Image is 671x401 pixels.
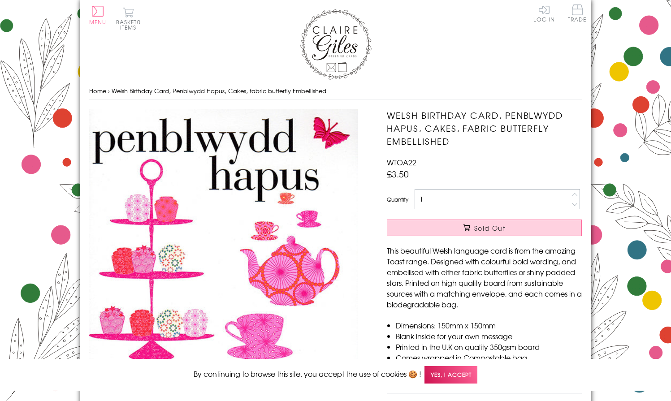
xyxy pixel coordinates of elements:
img: Claire Giles Greetings Cards [300,9,372,80]
a: Trade [568,4,587,24]
a: Home [89,86,106,95]
span: › [108,86,110,95]
a: Log In [533,4,555,22]
p: This beautiful Welsh language card is from the amazing Toast range. Designed with colourful bold ... [387,245,582,310]
nav: breadcrumbs [89,82,582,100]
span: Menu [89,18,107,26]
span: Welsh Birthday Card, Penblwydd Hapus, Cakes, fabric butterfly Embellished [112,86,326,95]
li: Blank inside for your own message [396,331,582,341]
label: Quantity [387,195,408,203]
span: Sold Out [474,224,506,233]
button: Menu [89,6,107,25]
img: Welsh Birthday Card, Penblwydd Hapus, Cakes, fabric butterfly Embellished [89,109,358,378]
li: Dimensions: 150mm x 150mm [396,320,582,331]
span: 0 items [120,18,141,31]
li: Comes wrapped in Compostable bag [396,352,582,363]
span: £3.50 [387,168,409,180]
button: Sold Out [387,220,582,236]
button: Basket0 items [116,7,141,30]
span: WTOA22 [387,157,416,168]
span: Yes, I accept [424,366,477,384]
h1: Welsh Birthday Card, Penblwydd Hapus, Cakes, fabric butterfly Embellished [387,109,582,147]
li: Printed in the U.K on quality 350gsm board [396,341,582,352]
span: Trade [568,4,587,22]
